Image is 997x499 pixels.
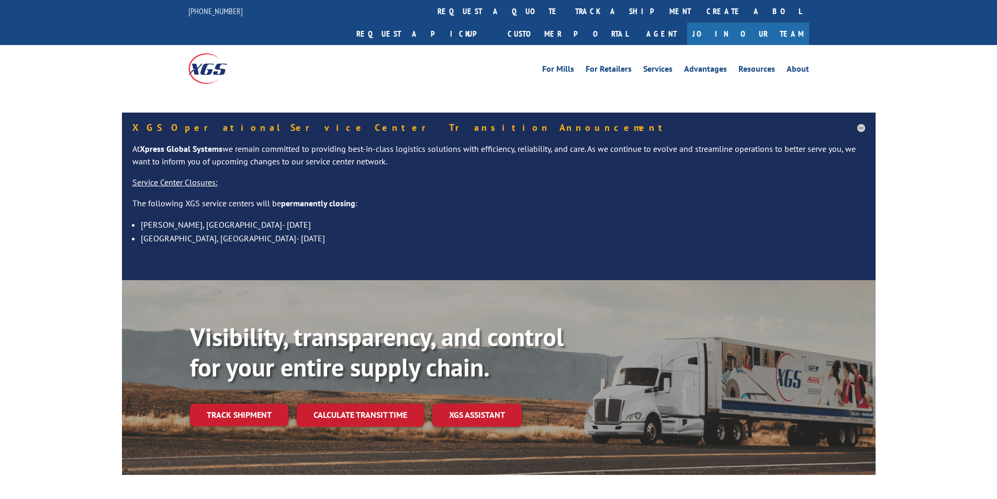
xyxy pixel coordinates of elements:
a: Calculate transit time [297,404,424,426]
a: Join Our Team [687,23,809,45]
a: XGS ASSISTANT [432,404,522,426]
p: At we remain committed to providing best-in-class logistics solutions with efficiency, reliabilit... [132,143,865,176]
p: The following XGS service centers will be : [132,197,865,218]
b: Visibility, transparency, and control for your entire supply chain. [190,320,564,383]
a: Customer Portal [500,23,636,45]
a: For Retailers [586,65,632,76]
li: [PERSON_NAME], [GEOGRAPHIC_DATA]- [DATE] [141,218,865,231]
a: For Mills [542,65,574,76]
li: [GEOGRAPHIC_DATA], [GEOGRAPHIC_DATA]- [DATE] [141,231,865,245]
a: Resources [738,65,775,76]
a: About [787,65,809,76]
a: Services [643,65,673,76]
a: Track shipment [190,404,288,426]
a: [PHONE_NUMBER] [188,6,243,16]
a: Request a pickup [349,23,500,45]
strong: Xpress Global Systems [140,143,222,154]
a: Agent [636,23,687,45]
u: Service Center Closures: [132,177,218,187]
strong: permanently closing [281,198,355,208]
a: Advantages [684,65,727,76]
h5: XGS Operational Service Center Transition Announcement [132,123,865,132]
